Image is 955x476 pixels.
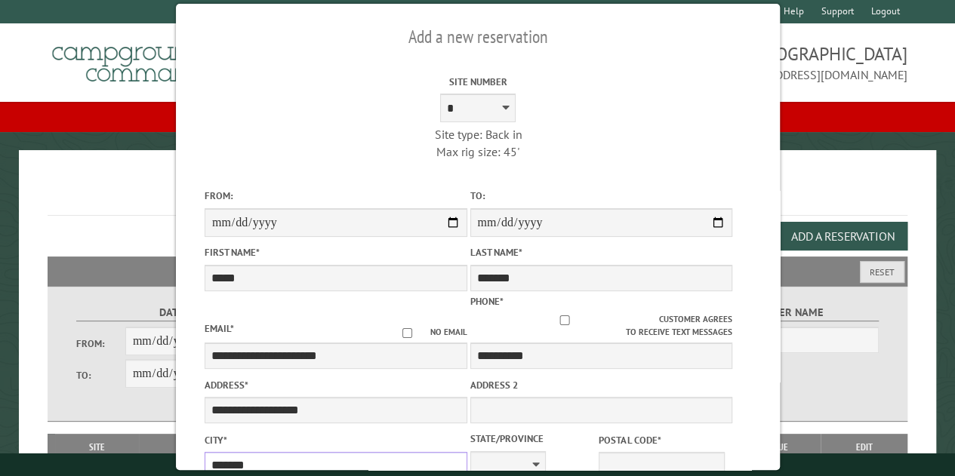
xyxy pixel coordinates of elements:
label: Email [204,322,233,335]
label: From: [204,189,467,203]
img: Campground Commander [48,29,236,88]
label: Site Number [347,75,609,89]
label: Postal Code [599,433,725,447]
label: Customer Name [682,304,879,321]
label: Address 2 [470,378,732,392]
label: City [204,433,467,447]
label: First Name [204,245,467,259]
label: Phone [470,295,503,308]
th: Dates [139,434,248,461]
label: To: [76,368,125,382]
button: Add a Reservation [778,222,907,250]
th: Edit [821,434,907,461]
h2: Filters [48,256,907,285]
h1: Reservations [48,174,907,216]
h2: Add a new reservation [204,23,750,51]
label: Customer agrees to receive text messages [470,313,732,339]
label: Address [204,378,467,392]
label: Last Name [470,245,732,259]
label: To: [470,189,732,203]
th: Due [741,434,821,461]
label: Dates [76,304,273,321]
label: No email [384,326,467,339]
input: No email [384,328,430,338]
th: Site [55,434,138,461]
input: Customer agrees to receive text messages [470,315,658,325]
button: Reset [860,261,904,283]
label: State/Province [470,431,596,446]
div: Max rig size: 45' [347,143,609,160]
label: From: [76,336,125,351]
div: Site type: Back in [347,126,609,143]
